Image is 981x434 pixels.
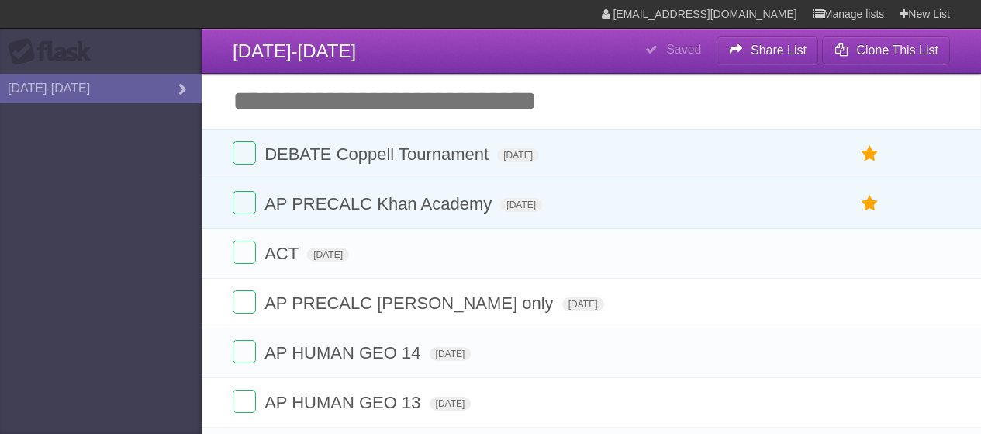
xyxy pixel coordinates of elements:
[233,340,256,363] label: Done
[233,40,356,61] span: [DATE]-[DATE]
[751,43,807,57] b: Share List
[264,343,424,363] span: AP HUMAN GEO 14
[430,397,472,411] span: [DATE]
[264,144,492,164] span: DEBATE Coppell Tournament
[233,191,256,214] label: Done
[8,38,101,66] div: Flask
[855,141,885,167] label: Star task
[666,43,701,56] b: Saved
[264,194,496,214] span: AP PRECALC Khan Academy
[264,393,424,412] span: AP HUMAN GEO 13
[264,244,302,263] span: ACT
[233,241,256,264] label: Done
[233,390,256,413] label: Done
[233,141,256,165] label: Done
[497,148,539,162] span: [DATE]
[233,290,256,314] label: Done
[822,36,950,64] button: Clone This List
[855,191,885,217] label: Star task
[856,43,938,57] b: Clone This List
[717,36,819,64] button: Share List
[307,248,349,262] span: [DATE]
[264,293,558,313] span: AP PRECALC [PERSON_NAME] only
[500,198,542,212] span: [DATE]
[562,297,604,311] span: [DATE]
[430,347,472,361] span: [DATE]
